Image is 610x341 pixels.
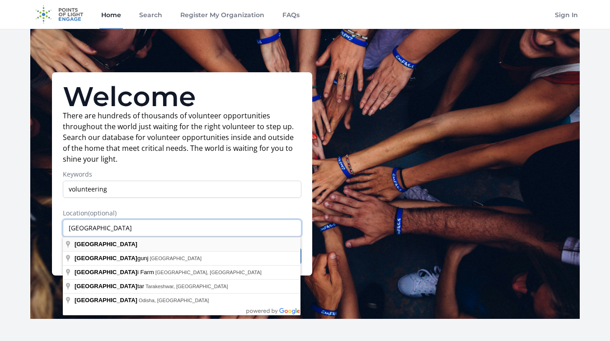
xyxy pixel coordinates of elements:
[75,255,150,262] span: gunj
[75,269,155,276] span: i Farm
[139,298,209,303] span: Odisha, [GEOGRAPHIC_DATA]
[75,283,137,290] span: [GEOGRAPHIC_DATA]
[63,110,301,164] p: There are hundreds of thousands of volunteer opportunities throughout the world just waiting for ...
[63,209,301,218] label: Location
[75,255,137,262] span: [GEOGRAPHIC_DATA]
[75,283,145,290] span: tar
[75,297,137,304] span: [GEOGRAPHIC_DATA]
[63,83,301,110] h1: Welcome
[155,270,262,275] span: [GEOGRAPHIC_DATA], [GEOGRAPHIC_DATA]
[145,284,228,289] span: Tarakeshwar, [GEOGRAPHIC_DATA]
[75,269,137,276] span: [GEOGRAPHIC_DATA]
[75,241,137,248] span: [GEOGRAPHIC_DATA]
[150,256,202,261] span: [GEOGRAPHIC_DATA]
[63,220,301,237] input: Enter a location
[63,170,301,179] label: Keywords
[88,209,117,217] span: (optional)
